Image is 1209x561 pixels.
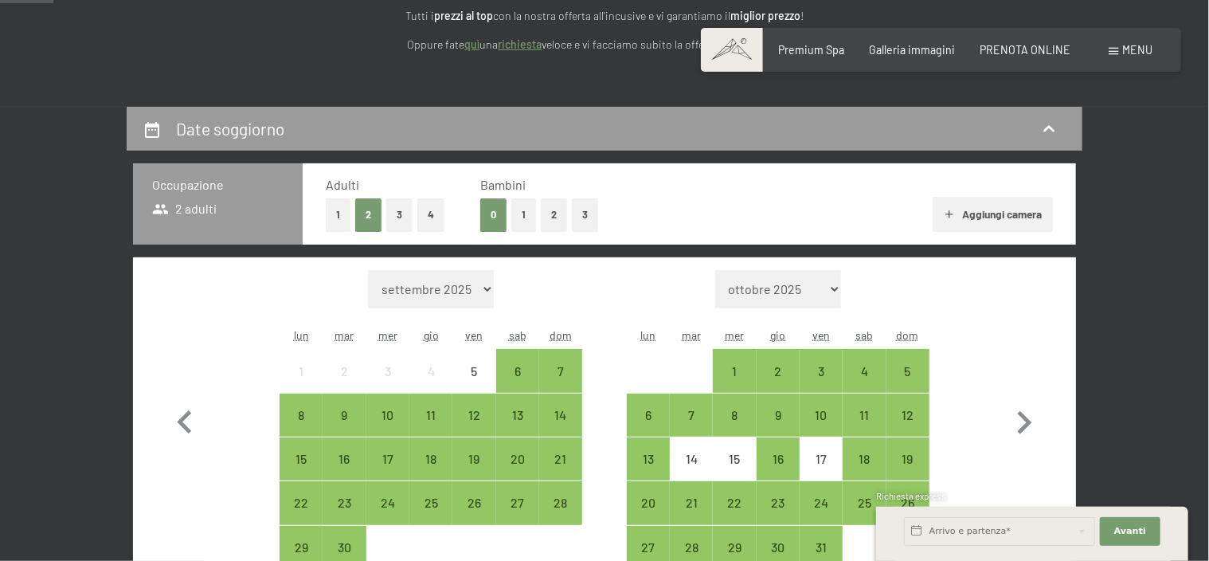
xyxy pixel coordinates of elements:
[366,437,409,481] div: arrivo/check-in possibile
[499,37,542,51] a: richiesta
[800,349,843,392] div: Fri Oct 03 2025
[323,437,366,481] div: arrivo/check-in possibile
[730,9,800,22] strong: miglior prezzo
[480,177,526,192] span: Bambini
[280,437,323,481] div: arrivo/check-in possibile
[758,365,798,405] div: 2
[541,496,581,536] div: 28
[452,349,495,392] div: arrivo/check-in non effettuabile
[714,453,754,492] div: 15
[800,349,843,392] div: arrivo/check-in possibile
[409,437,452,481] div: Thu Sep 18 2025
[280,349,323,392] div: Mon Sep 01 2025
[886,437,929,481] div: Sun Oct 19 2025
[572,198,598,231] button: 3
[844,453,884,492] div: 18
[452,437,495,481] div: arrivo/check-in possibile
[411,409,451,449] div: 11
[886,394,929,437] div: Sun Oct 12 2025
[801,409,841,449] div: 10
[876,491,946,501] span: Richiesta express
[886,481,929,524] div: arrivo/check-in possibile
[800,394,843,437] div: Fri Oct 10 2025
[355,198,381,231] button: 2
[800,437,843,481] div: Fri Oct 17 2025
[368,496,408,536] div: 24
[713,394,756,437] div: Wed Oct 08 2025
[670,481,713,524] div: arrivo/check-in possibile
[869,43,955,57] span: Galleria immagini
[770,328,785,342] abbr: giovedì
[417,198,444,231] button: 4
[409,437,452,481] div: arrivo/check-in possibile
[843,349,886,392] div: arrivo/check-in possibile
[541,453,581,492] div: 21
[671,453,711,492] div: 14
[1100,517,1160,546] button: Avanti
[800,481,843,524] div: arrivo/check-in possibile
[411,496,451,536] div: 25
[671,496,711,536] div: 21
[335,328,354,342] abbr: martedì
[539,394,582,437] div: arrivo/check-in possibile
[452,481,495,524] div: arrivo/check-in possibile
[480,198,507,231] button: 0
[843,394,886,437] div: arrivo/check-in possibile
[843,437,886,481] div: arrivo/check-in possibile
[897,328,919,342] abbr: domenica
[323,481,366,524] div: Tue Sep 23 2025
[452,349,495,392] div: Fri Sep 05 2025
[281,453,321,492] div: 15
[888,453,928,492] div: 19
[152,200,217,218] span: 2 adulti
[541,409,581,449] div: 14
[366,349,409,392] div: Wed Sep 03 2025
[539,394,582,437] div: Sun Sep 14 2025
[801,453,841,492] div: 17
[800,481,843,524] div: Fri Oct 24 2025
[280,394,323,437] div: Mon Sep 08 2025
[713,437,756,481] div: Wed Oct 15 2025
[294,328,309,342] abbr: lunedì
[452,394,495,437] div: Fri Sep 12 2025
[627,437,670,481] div: Mon Oct 13 2025
[496,481,539,524] div: arrivo/check-in possibile
[886,394,929,437] div: arrivo/check-in possibile
[409,394,452,437] div: Thu Sep 11 2025
[366,349,409,392] div: arrivo/check-in non effettuabile
[843,349,886,392] div: Sat Oct 04 2025
[281,365,321,405] div: 1
[757,349,800,392] div: arrivo/check-in possibile
[539,437,582,481] div: Sun Sep 21 2025
[541,365,581,405] div: 7
[454,409,494,449] div: 12
[539,481,582,524] div: Sun Sep 28 2025
[843,481,886,524] div: Sat Oct 25 2025
[627,394,670,437] div: arrivo/check-in possibile
[670,437,713,481] div: arrivo/check-in non effettuabile
[281,496,321,536] div: 22
[454,453,494,492] div: 19
[1114,525,1146,538] span: Avanti
[280,437,323,481] div: Mon Sep 15 2025
[509,328,526,342] abbr: sabato
[498,496,538,536] div: 27
[409,481,452,524] div: Thu Sep 25 2025
[640,328,655,342] abbr: lunedì
[465,328,483,342] abbr: venerdì
[323,481,366,524] div: arrivo/check-in possibile
[411,453,451,492] div: 18
[152,176,284,194] h3: Occupazione
[424,328,439,342] abbr: giovedì
[176,119,284,139] h2: Date soggiorno
[627,481,670,524] div: arrivo/check-in possibile
[386,198,413,231] button: 3
[844,496,884,536] div: 25
[757,349,800,392] div: Thu Oct 02 2025
[933,197,1053,232] button: Aggiungi camera
[757,481,800,524] div: Thu Oct 23 2025
[496,437,539,481] div: arrivo/check-in possibile
[324,409,364,449] div: 9
[366,481,409,524] div: Wed Sep 24 2025
[498,453,538,492] div: 20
